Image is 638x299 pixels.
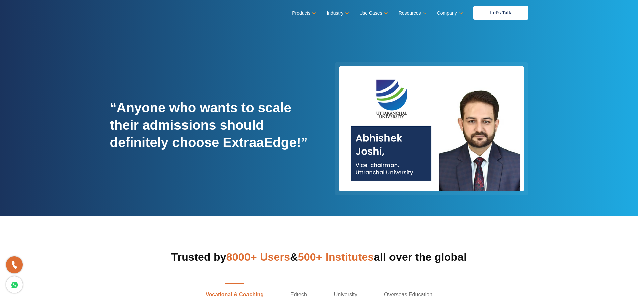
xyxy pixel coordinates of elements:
a: Use Cases [359,8,386,18]
a: Industry [327,8,348,18]
a: Company [437,8,462,18]
a: Let’s Talk [473,6,528,20]
strong: “Anyone who wants to scale their admissions should definitely choose ExtraaEdge!” [110,100,308,150]
span: 500+ Institutes [298,251,374,263]
a: Products [292,8,315,18]
a: Resources [399,8,425,18]
span: 8000+ Users [226,251,290,263]
h2: Trusted by & all over the global [110,249,528,265]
